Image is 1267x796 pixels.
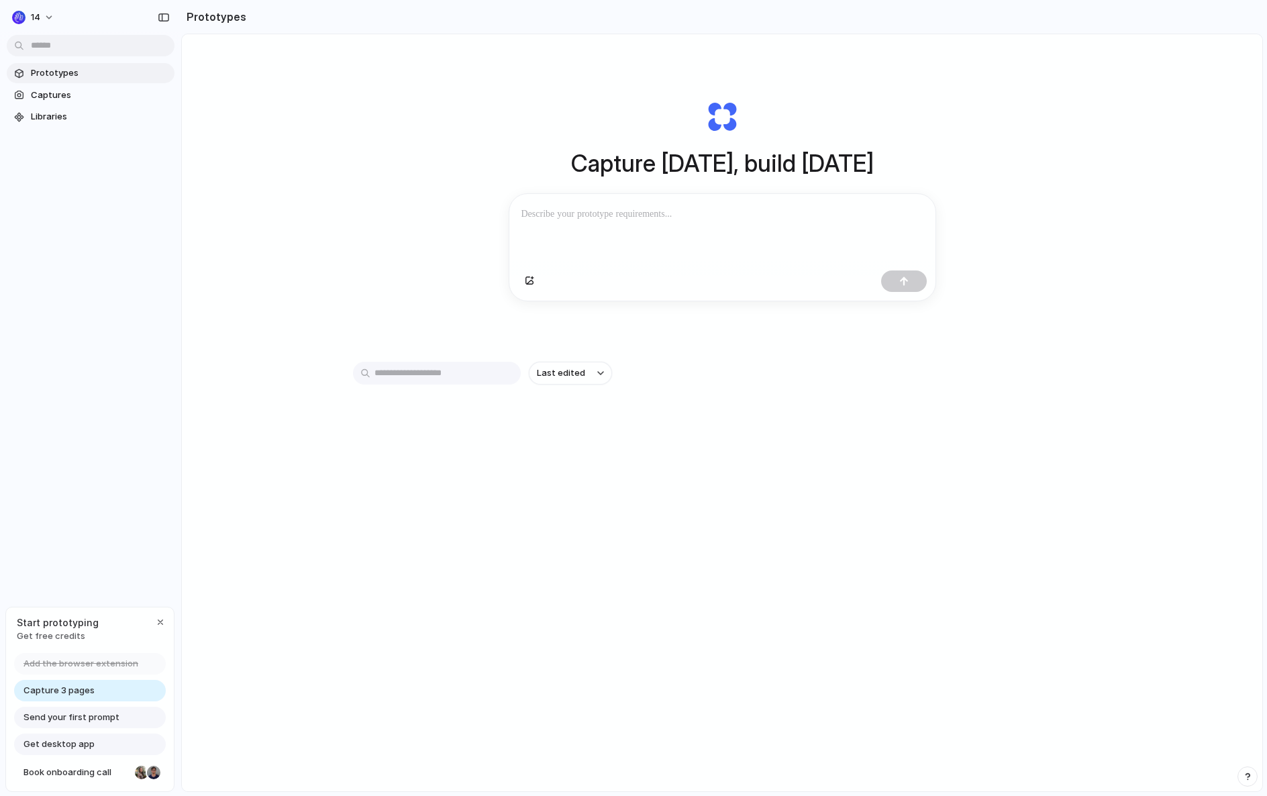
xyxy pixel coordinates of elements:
[537,366,585,380] span: Last edited
[571,146,874,181] h1: Capture [DATE], build [DATE]
[181,9,246,25] h2: Prototypes
[17,615,99,630] span: Start prototyping
[17,630,99,643] span: Get free credits
[23,684,95,697] span: Capture 3 pages
[14,762,166,783] a: Book onboarding call
[14,734,166,755] a: Get desktop app
[31,66,169,80] span: Prototypes
[31,89,169,102] span: Captures
[7,107,174,127] a: Libraries
[31,110,169,123] span: Libraries
[7,7,61,28] button: 14
[529,362,612,385] button: Last edited
[23,766,130,779] span: Book onboarding call
[7,85,174,105] a: Captures
[23,711,119,724] span: Send your first prompt
[7,63,174,83] a: Prototypes
[23,657,138,670] span: Add the browser extension
[23,738,95,751] span: Get desktop app
[31,11,40,24] span: 14
[146,764,162,781] div: Christian Iacullo
[134,764,150,781] div: Nicole Kubica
